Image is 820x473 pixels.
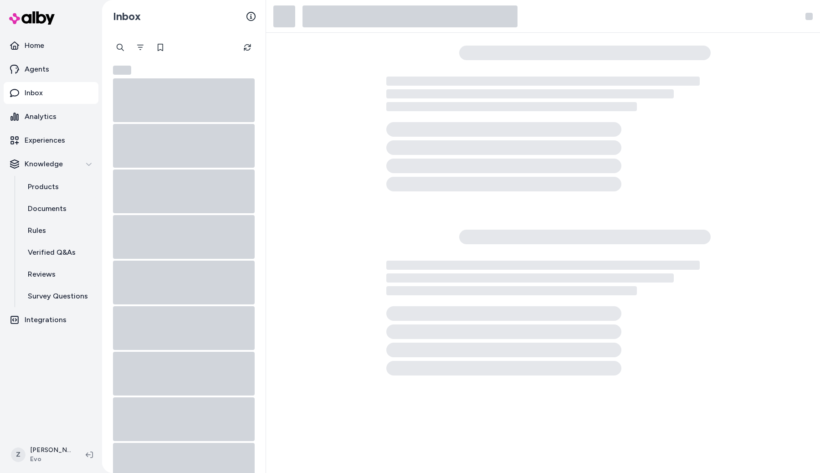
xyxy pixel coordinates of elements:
button: Knowledge [4,153,98,175]
h2: Inbox [113,10,141,23]
p: Survey Questions [28,291,88,302]
button: Filter [131,38,149,57]
p: Products [28,181,59,192]
a: Reviews [19,263,98,285]
a: Documents [19,198,98,220]
a: Integrations [4,309,98,331]
a: Inbox [4,82,98,104]
p: Integrations [25,314,67,325]
p: Experiences [25,135,65,146]
span: Z [11,447,26,462]
a: Products [19,176,98,198]
a: Experiences [4,129,98,151]
a: Verified Q&As [19,242,98,263]
p: Rules [28,225,46,236]
p: Agents [25,64,49,75]
p: Verified Q&As [28,247,76,258]
p: Reviews [28,269,56,280]
p: Inbox [25,87,43,98]
a: Analytics [4,106,98,128]
p: Knowledge [25,159,63,170]
button: Refresh [238,38,256,57]
a: Home [4,35,98,57]
a: Survey Questions [19,285,98,307]
p: Documents [28,203,67,214]
p: [PERSON_NAME] [30,446,71,455]
p: Home [25,40,44,51]
img: alby Logo [9,11,55,25]
span: Evo [30,455,71,464]
a: Agents [4,58,98,80]
a: Rules [19,220,98,242]
button: Z[PERSON_NAME]Evo [5,440,78,469]
p: Analytics [25,111,56,122]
